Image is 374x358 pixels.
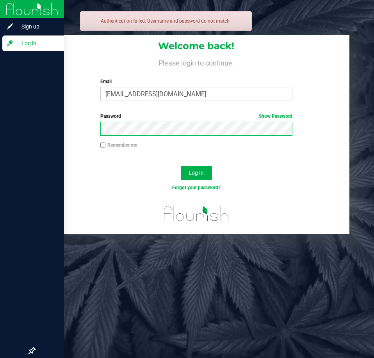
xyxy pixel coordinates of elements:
[100,142,137,149] label: Remember me
[100,142,106,148] input: Remember me
[189,170,204,176] span: Log In
[172,185,221,190] a: Forgot your password?
[181,166,212,180] button: Log In
[43,41,349,51] h1: Welcome back!
[6,23,14,30] inline-svg: Sign up
[14,39,61,48] span: Log in
[259,113,292,119] a: Show Password
[6,39,14,47] inline-svg: Log in
[100,113,121,119] span: Password
[80,11,252,31] div: Authentication failed. Username and password do not match.
[14,22,61,31] span: Sign up
[158,200,235,228] img: flourish_logo.svg
[100,78,292,85] label: Email
[43,58,349,67] h4: Please login to continue.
